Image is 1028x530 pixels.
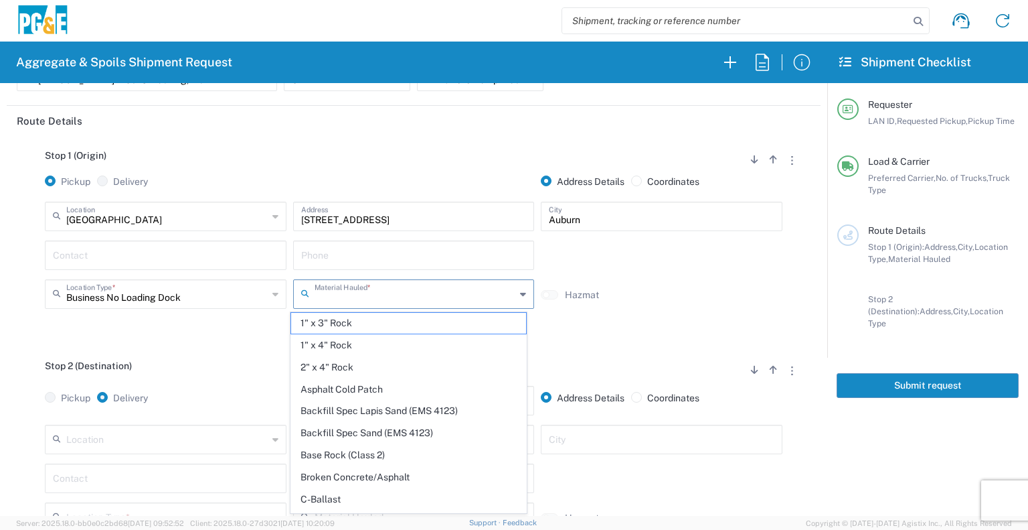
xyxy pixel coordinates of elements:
[291,467,526,488] span: Broken Concrete/Asphalt
[631,392,699,404] label: Coordinates
[291,335,526,356] span: 1" x 4" Rock
[839,54,971,70] h2: Shipment Checklist
[291,357,526,378] span: 2" x 4" Rock
[291,401,526,421] span: Backfill Spec Lapis Sand (EMS 4123)
[806,517,1012,529] span: Copyright © [DATE]-[DATE] Agistix Inc., All Rights Reserved
[565,289,599,301] label: Hazmat
[897,116,968,126] span: Requested Pickup,
[868,242,924,252] span: Stop 1 (Origin):
[128,519,184,527] span: [DATE] 09:52:52
[291,423,526,444] span: Backfill Spec Sand (EMS 4123)
[16,5,70,37] img: pge
[541,176,624,188] label: Address Details
[868,156,930,167] span: Load & Carrier
[868,294,920,316] span: Stop 2 (Destination):
[45,360,132,371] span: Stop 2 (Destination)
[958,242,974,252] span: City,
[868,99,912,110] span: Requester
[541,392,624,404] label: Address Details
[953,306,970,316] span: City,
[565,512,599,524] label: Hazmat
[562,8,909,34] input: Shipment, tracking or reference number
[190,519,335,527] span: Client: 2025.18.0-27d3021
[920,306,953,316] span: Address,
[291,379,526,400] span: Asphalt Cold Patch
[503,519,537,527] a: Feedback
[868,116,897,126] span: LAN ID,
[837,373,1019,398] button: Submit request
[469,519,503,527] a: Support
[968,116,1015,126] span: Pickup Time
[936,173,988,183] span: No. of Trucks,
[868,225,926,236] span: Route Details
[16,519,184,527] span: Server: 2025.18.0-bb0e0c2bd68
[17,115,82,128] h2: Route Details
[631,176,699,188] label: Coordinates
[280,519,335,527] span: [DATE] 10:20:09
[924,242,958,252] span: Address,
[291,489,526,510] span: C-Ballast
[888,254,950,264] span: Material Hauled
[16,54,232,70] h2: Aggregate & Spoils Shipment Request
[291,445,526,466] span: Base Rock (Class 2)
[868,173,936,183] span: Preferred Carrier,
[291,313,526,334] span: 1" x 3" Rock
[45,150,106,161] span: Stop 1 (Origin)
